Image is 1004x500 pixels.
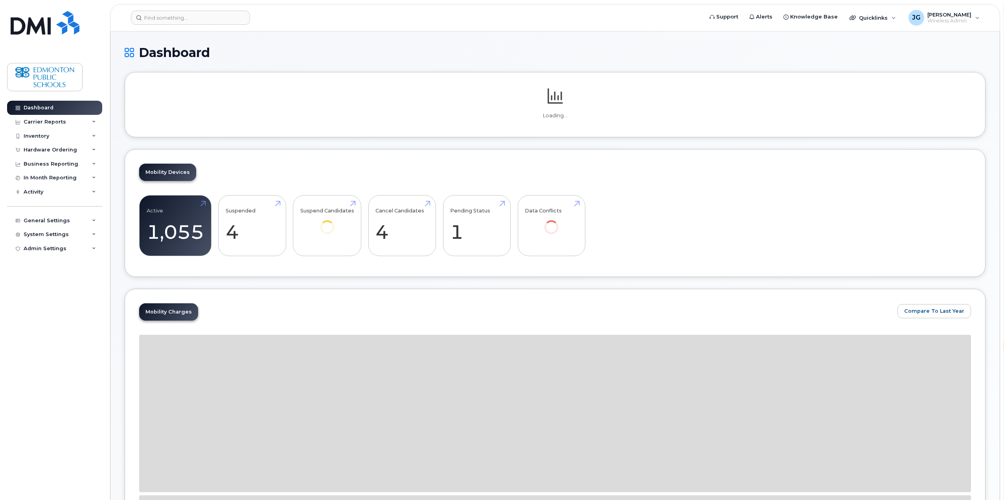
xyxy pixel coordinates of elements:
a: Data Conflicts [525,200,578,245]
a: Cancel Candidates 4 [375,200,428,252]
a: Suspend Candidates [300,200,354,245]
a: Mobility Devices [139,164,196,181]
a: Suspended 4 [226,200,279,252]
h1: Dashboard [125,46,986,59]
a: Active 1,055 [147,200,204,252]
a: Mobility Charges [139,303,198,321]
p: Loading... [139,112,971,119]
button: Compare To Last Year [897,304,971,318]
a: Pending Status 1 [450,200,503,252]
span: Compare To Last Year [904,307,964,315]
